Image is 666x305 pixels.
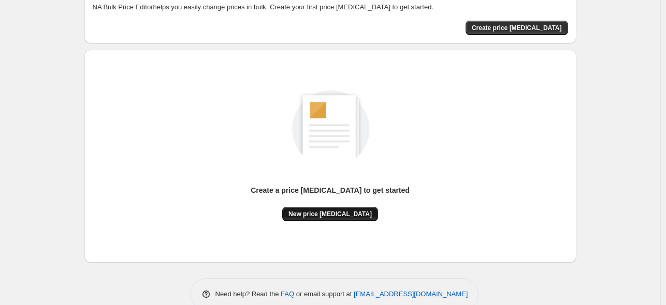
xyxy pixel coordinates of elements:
[472,24,562,32] span: Create price [MEDICAL_DATA]
[251,185,410,195] p: Create a price [MEDICAL_DATA] to get started
[281,290,294,298] a: FAQ
[215,290,281,298] span: Need help? Read the
[93,2,568,12] p: NA Bulk Price Editor helps you easily change prices in bulk. Create your first price [MEDICAL_DAT...
[466,21,568,35] button: Create price change job
[288,210,372,218] span: New price [MEDICAL_DATA]
[294,290,354,298] span: or email support at
[354,290,468,298] a: [EMAIL_ADDRESS][DOMAIN_NAME]
[282,207,378,221] button: New price [MEDICAL_DATA]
